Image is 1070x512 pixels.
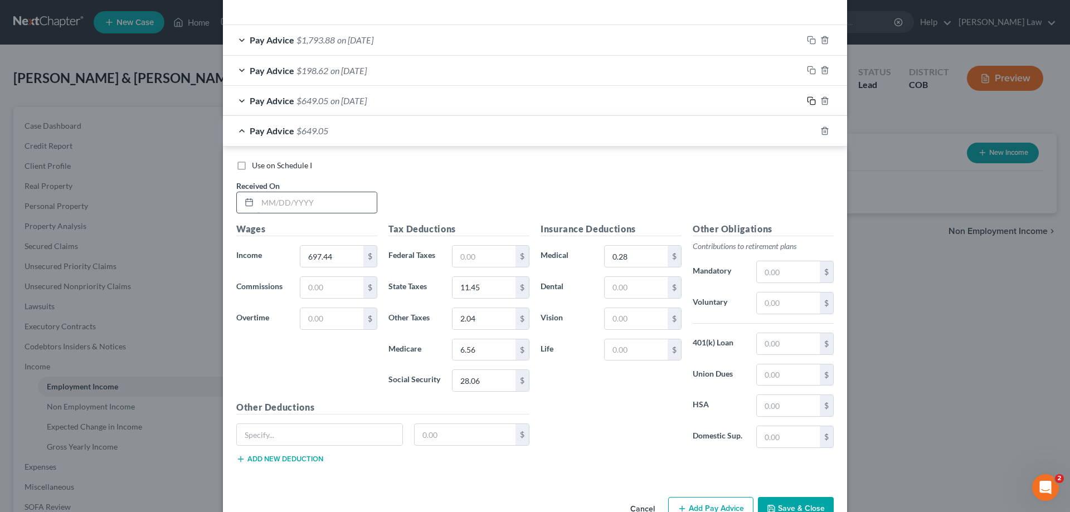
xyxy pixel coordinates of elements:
input: 0.00 [605,339,668,360]
div: $ [820,261,833,282]
div: $ [363,277,377,298]
label: Medicare [383,339,446,361]
input: 0.00 [605,277,668,298]
input: MM/DD/YYYY [257,192,377,213]
span: $649.05 [296,125,328,136]
input: 0.00 [605,308,668,329]
span: on [DATE] [337,35,373,45]
label: Other Taxes [383,308,446,330]
span: Pay Advice [250,95,294,106]
div: $ [668,339,681,360]
input: 0.00 [300,277,363,298]
iframe: Intercom live chat [1032,474,1059,501]
div: $ [515,424,529,445]
h5: Tax Deductions [388,222,529,236]
h5: Insurance Deductions [541,222,682,236]
label: Medical [535,245,599,267]
div: $ [363,308,377,329]
div: $ [668,246,681,267]
label: Overtime [231,308,294,330]
label: Commissions [231,276,294,299]
span: Pay Advice [250,125,294,136]
label: Voluntary [687,292,751,314]
span: on [DATE] [330,95,367,106]
div: $ [820,333,833,354]
div: $ [515,308,529,329]
input: Specify... [237,424,402,445]
input: 0.00 [757,395,820,416]
input: 0.00 [757,364,820,386]
span: $198.62 [296,65,328,76]
div: $ [515,370,529,391]
div: $ [820,426,833,447]
label: Federal Taxes [383,245,446,267]
div: $ [820,395,833,416]
span: Received On [236,181,280,191]
input: 0.00 [415,424,516,445]
span: $649.05 [296,95,328,106]
input: 0.00 [453,277,515,298]
label: State Taxes [383,276,446,299]
div: $ [668,308,681,329]
label: Mandatory [687,261,751,283]
label: Social Security [383,369,446,392]
input: 0.00 [757,333,820,354]
h5: Other Obligations [693,222,834,236]
span: Use on Schedule I [252,160,312,170]
div: $ [515,277,529,298]
div: $ [515,246,529,267]
span: Pay Advice [250,35,294,45]
input: 0.00 [757,261,820,282]
input: 0.00 [757,292,820,314]
p: Contributions to retirement plans [693,241,834,252]
h5: Wages [236,222,377,236]
div: $ [363,246,377,267]
div: $ [820,364,833,386]
input: 0.00 [453,370,515,391]
label: Union Dues [687,364,751,386]
input: 0.00 [300,308,363,329]
input: 0.00 [757,426,820,447]
input: 0.00 [453,308,515,329]
input: 0.00 [453,339,515,360]
input: 0.00 [453,246,515,267]
button: Add new deduction [236,455,323,464]
span: 2 [1055,474,1064,483]
input: 0.00 [605,246,668,267]
label: Domestic Sup. [687,426,751,448]
label: Dental [535,276,599,299]
span: Pay Advice [250,65,294,76]
label: Vision [535,308,599,330]
div: $ [515,339,529,360]
span: Income [236,250,262,260]
h5: Other Deductions [236,401,529,415]
div: $ [820,292,833,314]
span: on [DATE] [330,65,367,76]
label: Life [535,339,599,361]
span: $1,793.88 [296,35,335,45]
label: HSA [687,394,751,417]
label: 401(k) Loan [687,333,751,355]
div: $ [668,277,681,298]
input: 0.00 [300,246,363,267]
